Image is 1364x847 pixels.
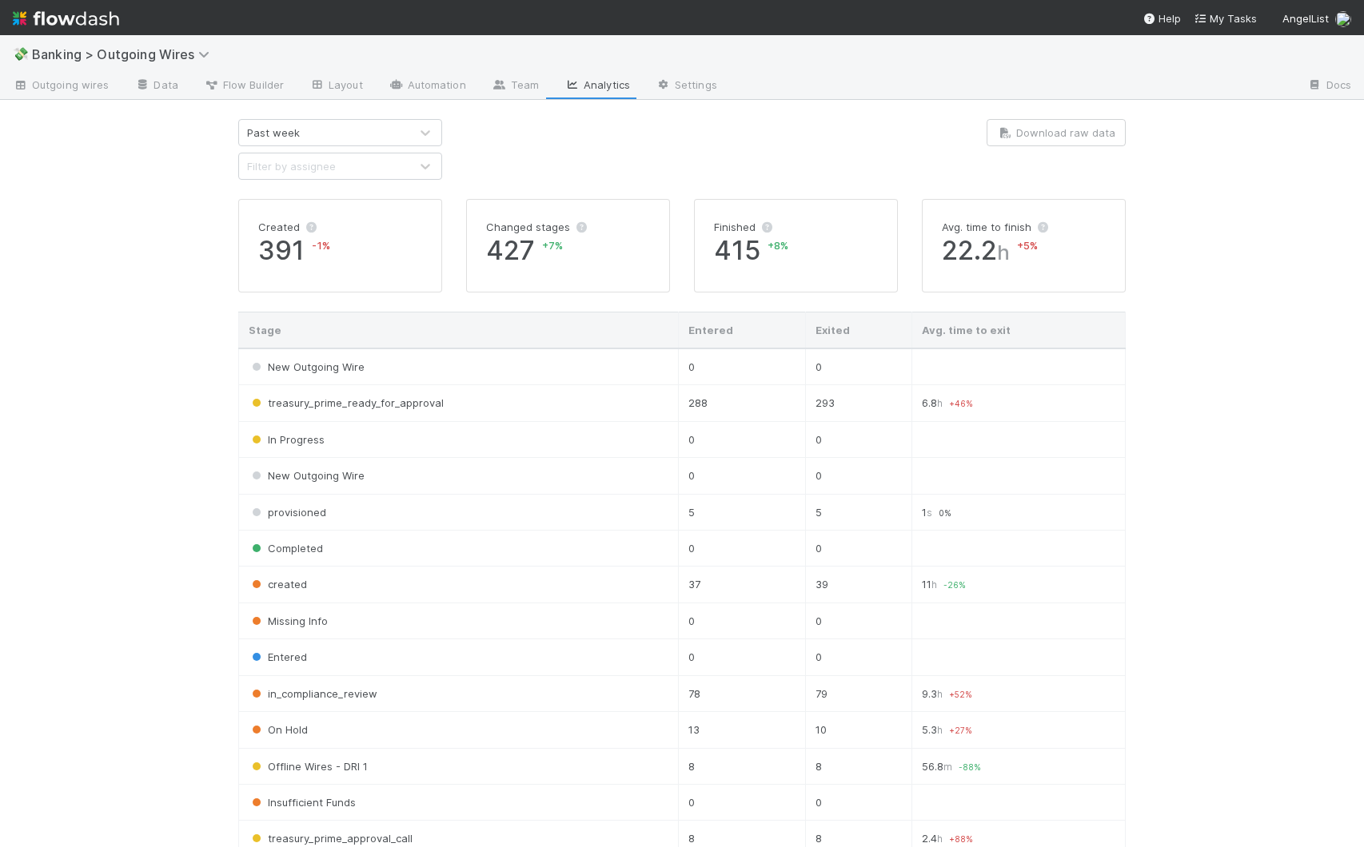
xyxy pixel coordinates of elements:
td: 0 [805,421,911,457]
span: Changed stages [486,221,570,233]
span: Missing Info [249,614,328,627]
a: Automation [376,74,479,99]
span: + 27 % [949,726,972,735]
a: Analytics [552,74,643,99]
a: Data [122,74,190,99]
span: Created [258,221,300,233]
td: 37 [678,567,805,602]
span: 415 [714,235,878,266]
th: Stage [239,312,679,348]
span: On Hold [249,723,308,736]
span: + 46 % [949,399,973,408]
span: + 5 % [1017,239,1038,252]
div: Filter by assignee [247,158,336,174]
td: 0 [678,458,805,494]
small: h [937,397,943,409]
img: avatar_5d1523cf-d377-42ee-9d1c-1d238f0f126b.png [1335,11,1351,27]
td: 8 [678,748,805,784]
span: treasury_prime_ready_for_approval [249,396,444,409]
span: + 7 % [542,239,563,252]
td: 6.8 [912,385,1126,421]
span: Flow Builder [204,77,284,93]
td: 0 [678,531,805,567]
td: 5.3 [912,712,1126,748]
span: In Progress [249,433,325,446]
td: 0 [805,784,911,820]
span: treasury_prime_approval_call [249,832,413,845]
td: 0 [805,458,911,494]
span: + 88 % [949,834,973,844]
span: 💸 [13,47,29,61]
span: Banking > Outgoing Wires [32,46,217,62]
small: s [927,507,932,519]
a: My Tasks [1194,10,1257,26]
td: 0 [805,602,911,638]
td: 9.3 [912,675,1126,711]
span: New Outgoing Wire [249,469,365,482]
td: 5 [678,494,805,530]
span: Insufficient Funds [249,796,356,809]
span: 391 [258,235,422,266]
span: Completed [249,542,323,555]
td: 0 [678,639,805,675]
span: -88 % [959,762,981,772]
td: 0 [805,639,911,675]
td: 1 [912,494,1126,530]
span: Entered [249,650,307,663]
td: 39 [805,567,911,602]
a: Layout [297,74,376,99]
td: 10 [805,712,911,748]
span: 427 [486,235,650,266]
th: Entered [678,312,805,348]
td: 293 [805,385,911,421]
td: 79 [805,675,911,711]
span: Outgoing wires [13,77,109,93]
a: Docs [1294,74,1364,99]
span: My Tasks [1194,12,1257,25]
a: Flow Builder [191,74,297,99]
td: 78 [678,675,805,711]
span: -1 % [312,239,330,252]
span: Finished [714,221,756,233]
small: h [937,688,943,700]
small: h [937,724,943,736]
td: 0 [805,531,911,567]
td: 8 [805,748,911,784]
span: + 8 % [768,239,788,252]
button: Download raw data [987,119,1126,146]
td: 0 [678,784,805,820]
img: logo-inverted-e16ddd16eac7371096b0.svg [13,5,119,32]
a: Settings [643,74,730,99]
th: Avg. time to exit [912,312,1126,348]
span: in_compliance_review [249,687,377,700]
td: 5 [805,494,911,530]
td: 288 [678,385,805,421]
span: Offline Wires - DRI 1 [249,760,368,773]
td: 0 [678,421,805,457]
span: -26 % [943,580,966,590]
span: AngelList [1282,12,1329,25]
span: 0 % [939,508,951,518]
small: m [943,761,952,773]
td: 0 [678,602,805,638]
a: Team [479,74,552,99]
td: 56.8 [912,748,1126,784]
div: Help [1143,10,1181,26]
span: + 52 % [949,690,972,699]
td: 13 [678,712,805,748]
span: Avg. time to finish [942,221,1031,233]
td: 0 [805,348,911,385]
div: Past week [247,125,300,141]
small: h [937,833,943,845]
td: 11 [912,567,1126,602]
span: New Outgoing Wire [249,360,365,373]
span: h [997,240,1010,264]
span: 22.2 [942,235,1106,266]
th: Exited [805,312,911,348]
td: 0 [678,348,805,385]
small: h [931,579,937,591]
span: created [249,578,307,591]
span: provisioned [249,506,326,519]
